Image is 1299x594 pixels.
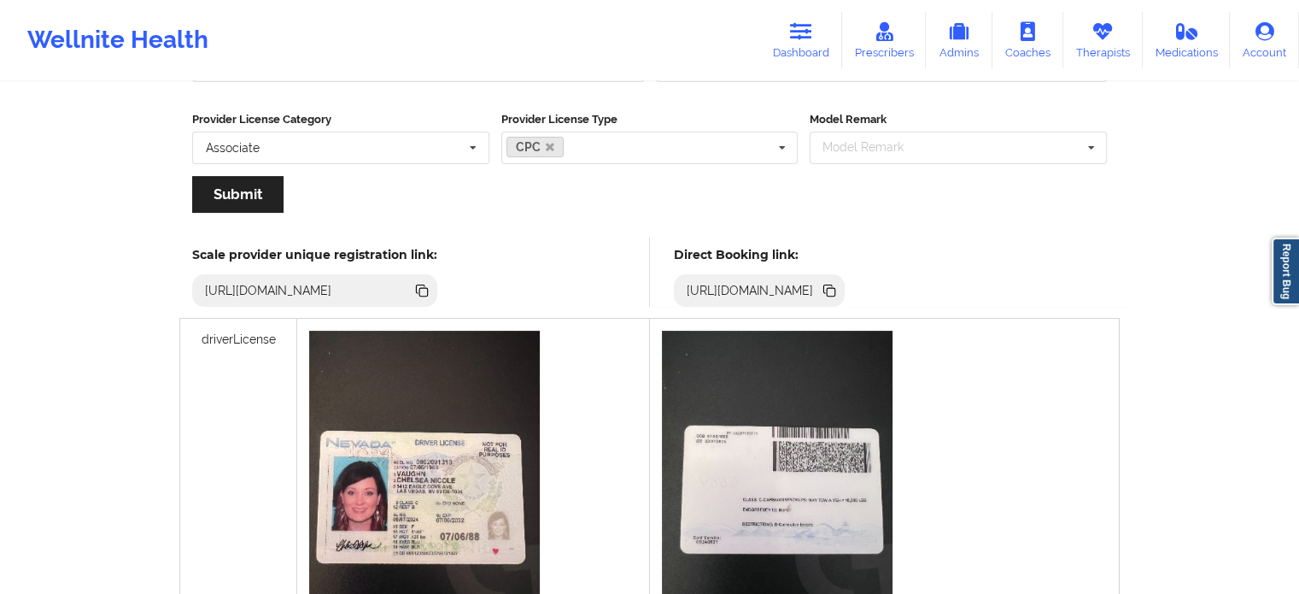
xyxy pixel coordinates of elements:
[818,138,928,157] div: Model Remark
[926,12,992,68] a: Admins
[192,247,437,262] h5: Scale provider unique registration link:
[501,111,799,128] label: Provider License Type
[506,137,565,157] a: CPC
[192,111,489,128] label: Provider License Category
[1063,12,1143,68] a: Therapists
[1143,12,1231,68] a: Medications
[810,111,1107,128] label: Model Remark
[1272,238,1299,305] a: Report Bug
[1230,12,1299,68] a: Account
[680,282,821,299] div: [URL][DOMAIN_NAME]
[842,12,927,68] a: Prescribers
[198,282,339,299] div: [URL][DOMAIN_NAME]
[992,12,1063,68] a: Coaches
[206,142,260,154] div: Associate
[674,247,846,262] h5: Direct Booking link:
[760,12,842,68] a: Dashboard
[192,176,284,213] button: Submit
